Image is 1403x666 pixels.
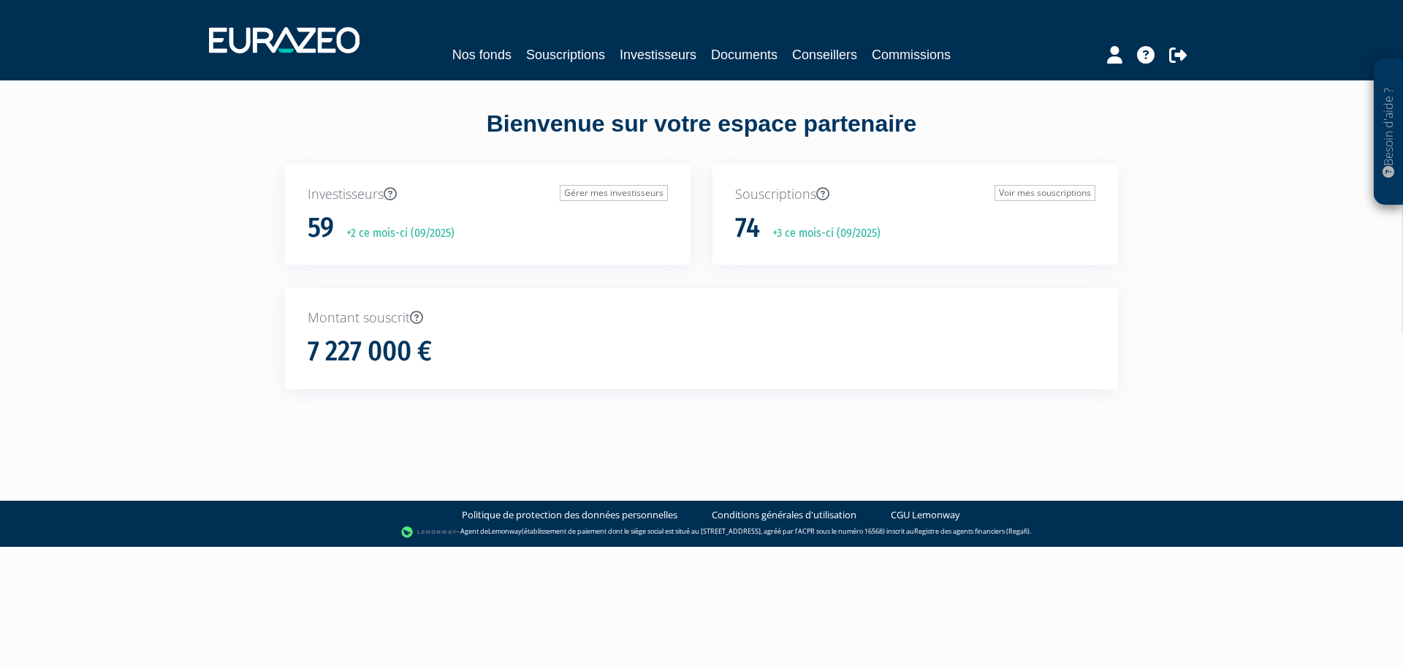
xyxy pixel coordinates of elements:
[488,526,522,536] a: Lemonway
[209,27,360,53] img: 1732889491-logotype_eurazeo_blanc_rvb.png
[1380,67,1397,198] p: Besoin d'aide ?
[735,185,1095,204] p: Souscriptions
[274,107,1129,164] div: Bienvenue sur votre espace partenaire
[526,45,605,65] a: Souscriptions
[914,526,1030,536] a: Registre des agents financiers (Regafi)
[336,225,455,242] p: +2 ce mois-ci (09/2025)
[792,45,857,65] a: Conseillers
[762,225,881,242] p: +3 ce mois-ci (09/2025)
[15,525,1388,540] div: - Agent de (établissement de paiement dont le siège social est situé au [STREET_ADDRESS], agréé p...
[872,45,951,65] a: Commissions
[462,508,677,522] a: Politique de protection des données personnelles
[712,508,856,522] a: Conditions générales d'utilisation
[452,45,512,65] a: Nos fonds
[620,45,696,65] a: Investisseurs
[995,185,1095,201] a: Voir mes souscriptions
[308,336,432,367] h1: 7 227 000 €
[560,185,668,201] a: Gérer mes investisseurs
[711,45,777,65] a: Documents
[735,213,760,243] h1: 74
[308,185,668,204] p: Investisseurs
[308,213,334,243] h1: 59
[891,508,960,522] a: CGU Lemonway
[308,309,1095,328] p: Montant souscrit
[401,525,457,540] img: logo-lemonway.png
